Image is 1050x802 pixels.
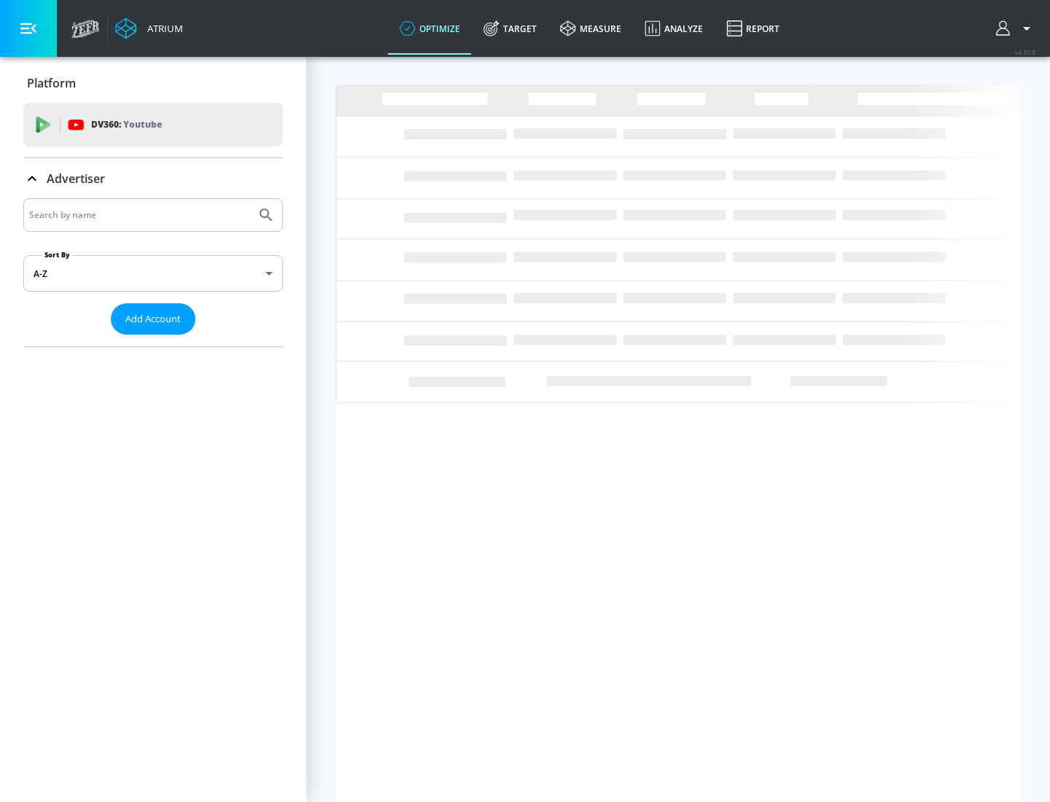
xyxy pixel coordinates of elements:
div: DV360: Youtube [23,103,283,147]
label: Sort By [42,250,73,260]
p: Platform [27,75,76,91]
button: Add Account [111,303,195,335]
p: Youtube [123,117,162,132]
a: Analyze [633,2,715,55]
div: Platform [23,63,283,104]
a: optimize [388,2,472,55]
nav: list of Advertiser [23,335,283,346]
div: A-Z [23,255,283,292]
a: measure [548,2,633,55]
div: Advertiser [23,198,283,346]
p: DV360: [91,117,162,133]
span: Add Account [125,311,181,327]
a: Target [472,2,548,55]
div: Atrium [141,22,183,35]
span: v 4.32.0 [1015,48,1035,56]
a: Report [715,2,791,55]
p: Advertiser [47,171,105,187]
div: Advertiser [23,158,283,199]
input: Search by name [29,206,250,225]
a: Atrium [115,17,183,39]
